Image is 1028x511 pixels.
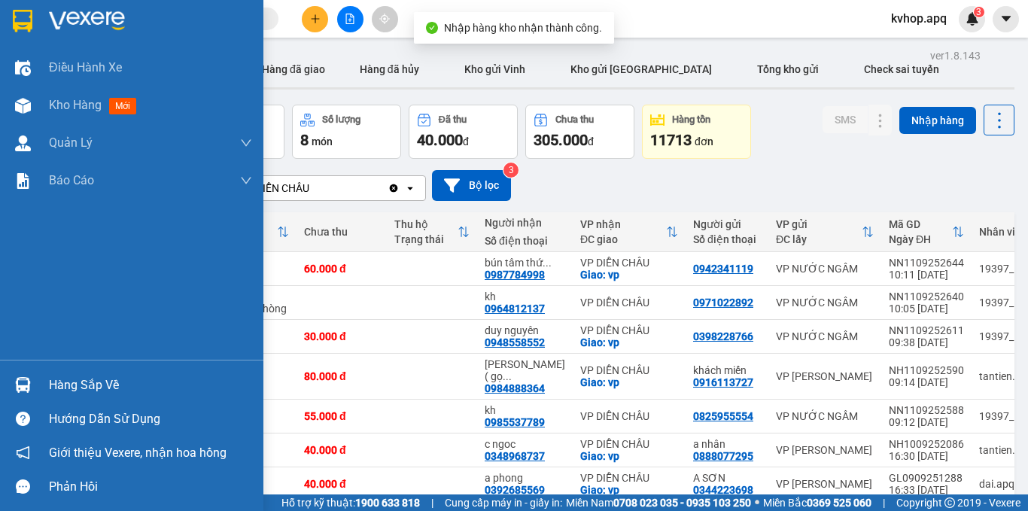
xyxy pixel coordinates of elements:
div: 0348968737 [485,450,545,462]
div: VP DIỄN CHÂU [580,324,678,336]
div: Phản hồi [49,476,252,498]
th: Toggle SortBy [881,212,972,252]
div: NN1109252588 [889,404,964,416]
div: Số điện thoại [693,233,761,245]
svg: Clear value [388,182,400,194]
img: icon-new-feature [966,12,979,26]
div: VP NƯỚC NGẦM [776,330,874,342]
img: logo-vxr [13,10,32,32]
div: 0392685569 [485,484,545,496]
span: mới [109,98,136,114]
th: Toggle SortBy [573,212,686,252]
strong: 1900 633 818 [355,497,420,509]
div: VP DIỄN CHÂU [240,181,309,196]
button: Số lượng8món [292,105,401,159]
span: Giới thiệu Vexere, nhận hoa hồng [49,443,227,462]
strong: 0369 525 060 [807,497,871,509]
button: Đã thu40.000đ [409,105,518,159]
button: Chưa thu305.000đ [525,105,634,159]
span: đơn [695,135,713,148]
div: Giao: vp [580,269,678,281]
div: Giao: vp [580,450,678,462]
div: Giao: vp [580,376,678,388]
div: 0344223698 [693,484,753,496]
div: duy nguyên [485,324,565,336]
div: 40.000 đ [304,478,379,490]
img: warehouse-icon [15,60,31,76]
span: kvhop.apq [879,9,959,28]
button: Nhập hàng [899,107,976,134]
div: Người gửi [693,218,761,230]
span: down [240,175,252,187]
div: 0916113727 [693,376,753,388]
div: A SƠN [693,472,761,484]
div: VP NƯỚC NGẦM [776,297,874,309]
div: NN1109252640 [889,290,964,303]
div: 09:14 [DATE] [889,376,964,388]
span: Kho hàng [49,98,102,112]
span: ... [503,370,512,382]
div: 0942341119 [693,263,753,275]
div: 30.000 đ [304,330,379,342]
span: file-add [345,14,355,24]
span: question-circle [16,412,30,426]
span: Kho gửi Vinh [464,63,525,75]
div: VP [PERSON_NAME] [776,444,874,456]
span: Hỗ trợ kỹ thuật: [281,494,420,511]
span: plus [310,14,321,24]
div: GL0909251288 [889,472,964,484]
img: solution-icon [15,173,31,189]
div: 0984888364 [485,382,545,394]
button: plus [302,6,328,32]
button: aim [372,6,398,32]
div: Giao: vp [580,336,678,348]
div: Hướng dẫn sử dụng [49,408,252,430]
span: 3 [976,7,981,17]
sup: 3 [974,7,984,17]
div: Chưa thu [304,226,379,238]
span: Quản Lý [49,133,93,152]
div: 16:30 [DATE] [889,450,964,462]
div: VP NƯỚC NGẦM [776,263,874,275]
span: 40.000 [417,131,463,149]
button: Hàng đã giao [250,51,337,87]
th: Toggle SortBy [387,212,477,252]
div: 09:12 [DATE] [889,416,964,428]
div: c ngoc [485,438,565,450]
span: Hàng đã hủy [360,63,419,75]
div: VP [PERSON_NAME] [776,478,874,490]
div: VP DIỄN CHÂU [580,257,678,269]
div: NN1109252611 [889,324,964,336]
span: Báo cáo [49,171,94,190]
div: Số lượng [322,114,360,125]
span: Cung cấp máy in - giấy in: [445,494,562,511]
span: món [312,135,333,148]
div: kh [485,290,565,303]
div: 10:05 [DATE] [889,303,964,315]
span: Kho gửi [GEOGRAPHIC_DATA] [570,63,712,75]
div: Đã thu [439,114,467,125]
span: đ [588,135,594,148]
div: 0888077295 [693,450,753,462]
span: Điều hành xe [49,58,122,77]
div: ver 1.8.143 [930,47,981,64]
div: 16:33 [DATE] [889,484,964,496]
div: lâm thủy( gọi trước cho khách) [485,358,565,382]
img: warehouse-icon [15,98,31,114]
button: Bộ lọc [432,170,511,201]
span: | [883,494,885,511]
input: Selected VP DIỄN CHÂU. [311,181,312,196]
div: 80.000 đ [304,370,379,382]
div: kh [485,404,565,416]
div: bún tâm thức dchau [485,257,565,269]
span: | [431,494,433,511]
div: khách miến [693,364,761,376]
span: notification [16,446,30,460]
div: Người nhận [485,217,565,229]
span: 11713 [650,131,692,149]
div: VP NƯỚC NGẦM [776,410,874,422]
div: 0985537789 [485,416,545,428]
div: Hàng sắp về [49,374,252,397]
div: 0948558552 [485,336,545,348]
div: NH1009252086 [889,438,964,450]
